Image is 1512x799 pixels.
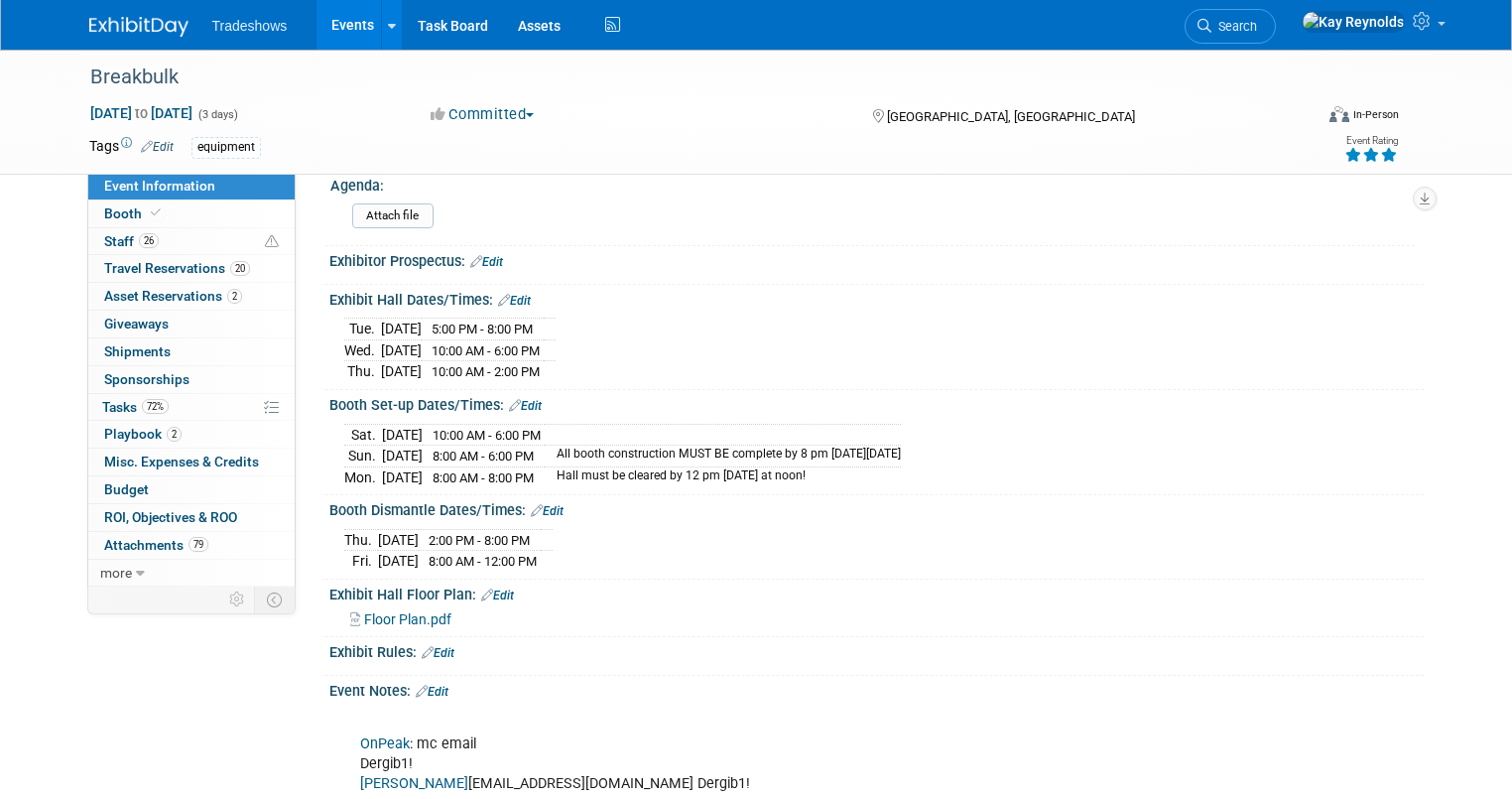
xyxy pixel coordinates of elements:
a: Event Information [88,173,295,200]
td: [DATE] [382,424,423,446]
a: Staff26 [88,228,295,255]
span: Attachments [104,537,208,553]
div: Exhibit Rules: [329,637,1424,663]
span: Budget [104,481,149,497]
img: ExhibitDay [89,17,189,37]
td: Thu. [344,529,378,551]
div: Booth Dismantle Dates/Times: [329,495,1424,521]
a: Edit [422,646,454,660]
a: Booth [88,200,295,227]
a: Budget [88,476,295,503]
a: Misc. Expenses & Credits [88,449,295,475]
a: Floor Plan.pdf [350,611,451,627]
a: Asset Reservations2 [88,283,295,310]
a: Edit [470,255,503,269]
span: Asset Reservations [104,288,242,304]
a: ROI, Objectives & ROO [88,504,295,531]
span: (3 days) [196,108,238,121]
i: Booth reservation complete [151,207,161,218]
span: Event Information [104,178,215,194]
span: Tasks [102,399,169,415]
a: Edit [498,294,531,308]
a: Edit [531,504,564,518]
span: 26 [139,233,159,248]
img: Kay Reynolds [1302,11,1405,33]
a: [PERSON_NAME] [360,775,468,792]
span: 8:00 AM - 12:00 PM [429,554,537,569]
a: Edit [509,399,542,413]
td: Tue. [344,319,381,340]
div: Breakbulk [83,60,1288,95]
a: Tasks72% [88,394,295,421]
span: [GEOGRAPHIC_DATA], [GEOGRAPHIC_DATA] [887,109,1135,124]
span: 2:00 PM - 8:00 PM [429,533,530,548]
span: 10:00 AM - 6:00 PM [432,343,540,358]
a: Travel Reservations20 [88,255,295,282]
div: Event Rating [1344,136,1398,146]
span: Booth [104,205,165,221]
a: Playbook2 [88,421,295,448]
a: OnPeak [360,735,410,752]
span: Travel Reservations [104,260,250,276]
td: [DATE] [378,529,419,551]
span: 8:00 AM - 8:00 PM [433,470,534,485]
td: [DATE] [381,361,422,382]
a: Sponsorships [88,366,295,393]
a: Edit [416,685,448,699]
td: Tags [89,136,174,159]
span: 10:00 AM - 2:00 PM [432,364,540,379]
td: Toggle Event Tabs [254,587,295,612]
div: equipment [191,137,261,158]
span: Search [1211,19,1257,34]
span: 72% [142,399,169,414]
td: Wed. [344,339,381,361]
td: Sat. [344,424,382,446]
div: Exhibit Hall Dates/Times: [329,285,1424,311]
span: 20 [230,261,250,276]
a: Shipments [88,338,295,365]
div: Event Format [1205,103,1399,133]
div: Booth Set-up Dates/Times: [329,390,1424,416]
td: Fri. [344,551,378,572]
span: Staff [104,233,159,249]
a: Edit [141,140,174,154]
td: [DATE] [381,339,422,361]
td: Thu. [344,361,381,382]
img: Format-Inperson.png [1329,106,1349,122]
a: Search [1185,9,1276,44]
span: Shipments [104,343,171,359]
a: Attachments79 [88,532,295,559]
td: [DATE] [381,319,422,340]
td: Mon. [344,466,382,487]
div: Exhibitor Prospectus: [329,246,1424,272]
span: 10:00 AM - 6:00 PM [433,428,541,443]
span: 79 [189,537,208,552]
span: 2 [167,427,182,442]
td: [DATE] [382,466,423,487]
a: Edit [481,589,514,602]
span: [DATE] [DATE] [89,104,193,122]
td: All booth construction MUST BE complete by 8 pm [DATE][DATE] [545,446,901,467]
td: Hall must be cleared by 12 pm [DATE] at noon! [545,466,901,487]
span: 2 [227,289,242,304]
div: In-Person [1352,107,1399,122]
a: Giveaways [88,311,295,337]
td: Personalize Event Tab Strip [220,587,255,612]
div: Event Notes: [329,676,1424,702]
span: ROI, Objectives & ROO [104,509,237,525]
span: Misc. Expenses & Credits [104,454,259,469]
span: Giveaways [104,316,169,332]
span: to [132,105,151,121]
span: Potential Scheduling Conflict -- at least one attendee is tagged in another overlapping event. [265,233,279,251]
span: Floor Plan.pdf [364,611,451,627]
span: 8:00 AM - 6:00 PM [433,449,534,464]
span: Tradeshows [212,18,288,34]
a: more [88,560,295,587]
td: [DATE] [382,446,423,467]
span: Sponsorships [104,371,189,387]
span: more [100,565,132,581]
span: 5:00 PM - 8:00 PM [432,322,533,336]
div: Exhibit Hall Floor Plan: [329,580,1424,605]
td: Sun. [344,446,382,467]
div: Agenda: [330,171,1415,196]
